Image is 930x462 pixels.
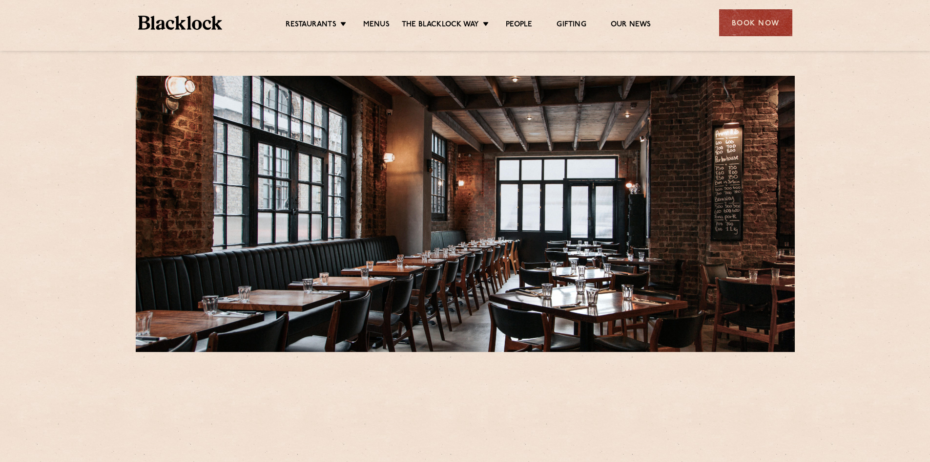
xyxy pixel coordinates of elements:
a: The Blacklock Way [402,20,479,31]
a: Menus [363,20,390,31]
a: Our News [611,20,651,31]
a: Gifting [557,20,586,31]
div: Book Now [719,9,792,36]
a: People [506,20,532,31]
a: Restaurants [286,20,336,31]
img: BL_Textured_Logo-footer-cropped.svg [138,16,223,30]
